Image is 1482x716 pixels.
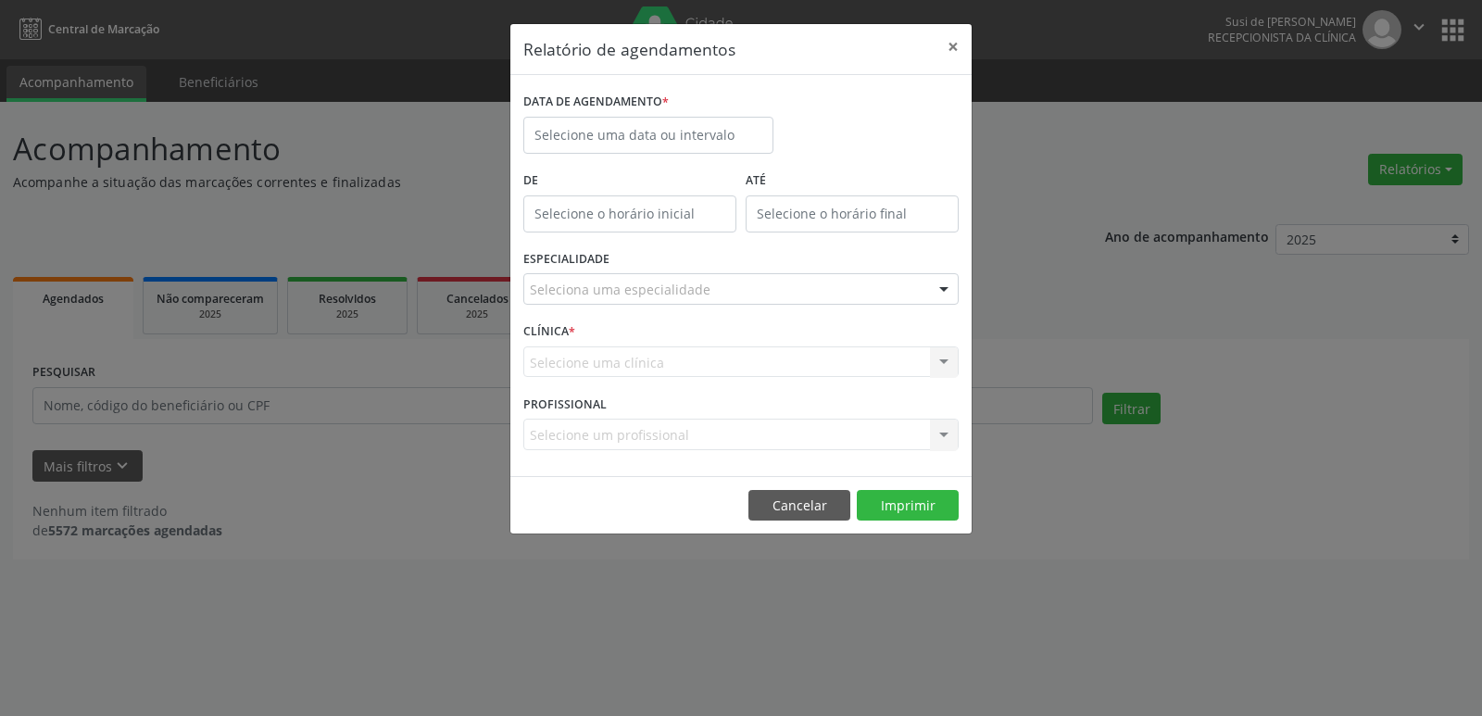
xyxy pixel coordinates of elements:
input: Selecione o horário final [746,195,959,232]
button: Close [935,24,972,69]
label: DATA DE AGENDAMENTO [523,88,669,117]
label: CLÍNICA [523,318,575,346]
label: De [523,167,736,195]
input: Selecione o horário inicial [523,195,736,232]
span: Seleciona uma especialidade [530,280,710,299]
button: Imprimir [857,490,959,521]
label: PROFISSIONAL [523,390,607,419]
label: ATÉ [746,167,959,195]
button: Cancelar [748,490,850,521]
input: Selecione uma data ou intervalo [523,117,773,154]
label: ESPECIALIDADE [523,245,609,274]
h5: Relatório de agendamentos [523,37,735,61]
